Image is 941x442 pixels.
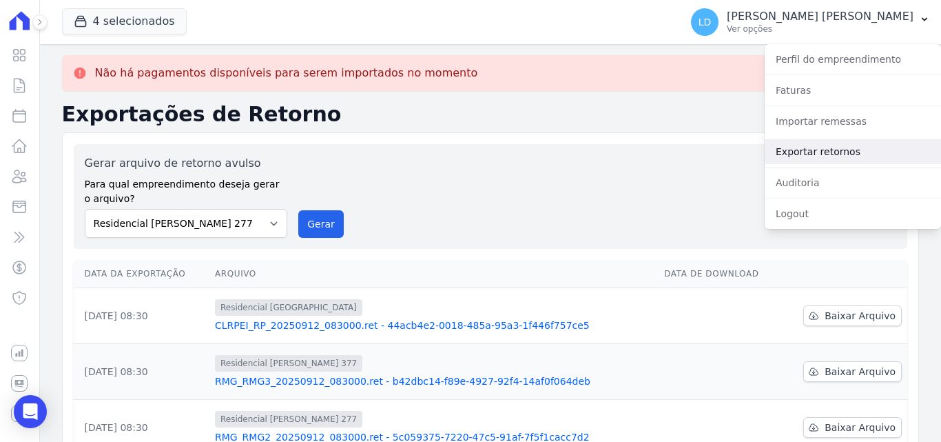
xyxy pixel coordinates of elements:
[659,260,780,288] th: Data de Download
[215,355,362,372] span: Residencial [PERSON_NAME] 377
[803,361,902,382] a: Baixar Arquivo
[825,421,896,434] span: Baixar Arquivo
[298,210,344,238] button: Gerar
[74,344,209,400] td: [DATE] 08:30
[765,139,941,164] a: Exportar retornos
[95,66,478,80] p: Não há pagamentos disponíveis para serem importados no momento
[215,411,362,428] span: Residencial [PERSON_NAME] 277
[680,3,941,41] button: LD [PERSON_NAME] [PERSON_NAME] Ver opções
[74,260,209,288] th: Data da Exportação
[209,260,659,288] th: Arquivo
[727,23,913,34] p: Ver opções
[699,17,712,27] span: LD
[765,47,941,72] a: Perfil do empreendimento
[765,109,941,134] a: Importar remessas
[727,10,913,23] p: [PERSON_NAME] [PERSON_NAME]
[765,78,941,103] a: Faturas
[765,201,941,226] a: Logout
[765,170,941,195] a: Auditoria
[215,319,653,332] a: CLRPEI_RP_20250912_083000.ret - 44acb4e2-0018-485a-95a3-1f446f757ce5
[14,395,47,428] div: Open Intercom Messenger
[85,155,288,172] label: Gerar arquivo de retorno avulso
[825,309,896,323] span: Baixar Arquivo
[85,172,288,206] label: Para qual empreendimento deseja gerar o arquivo?
[74,288,209,344] td: [DATE] 08:30
[62,8,187,34] button: 4 selecionados
[215,374,653,388] a: RMG_RMG3_20250912_083000.ret - b42dbc14-f89e-4927-92f4-14af0f064deb
[825,365,896,379] span: Baixar Arquivo
[62,102,919,127] h2: Exportações de Retorno
[803,305,902,326] a: Baixar Arquivo
[215,299,362,316] span: Residencial [GEOGRAPHIC_DATA]
[803,417,902,438] a: Baixar Arquivo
